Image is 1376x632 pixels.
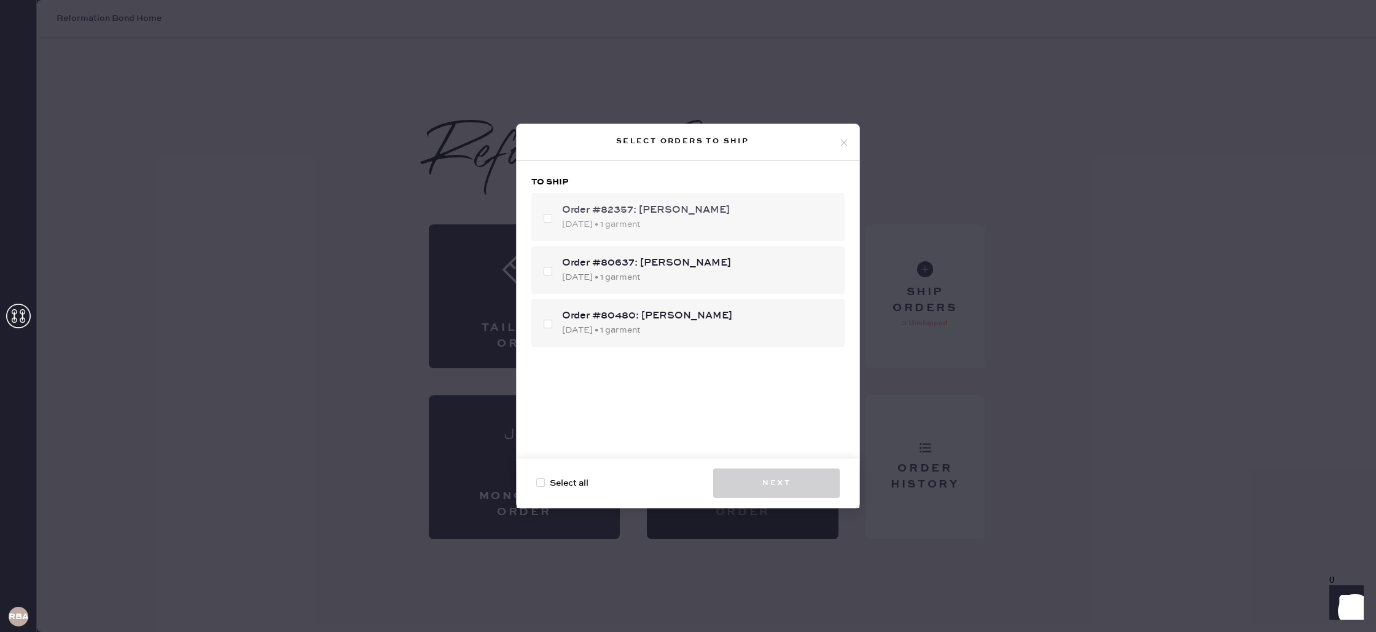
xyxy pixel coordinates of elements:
h3: To ship [531,176,845,188]
div: Select orders to ship [526,134,838,149]
div: Order #80480: [PERSON_NAME] [562,309,835,323]
iframe: Front Chat [1318,577,1370,630]
button: Next [713,468,840,498]
span: Select all [550,476,588,490]
div: Order #82357: [PERSON_NAME] [562,203,835,218]
div: [DATE] • 1 garment [562,323,835,337]
div: [DATE] • 1 garment [562,271,835,284]
div: [DATE] • 1 garment [562,218,835,231]
h3: RBA [9,612,28,621]
div: Order #80637: [PERSON_NAME] [562,256,835,271]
